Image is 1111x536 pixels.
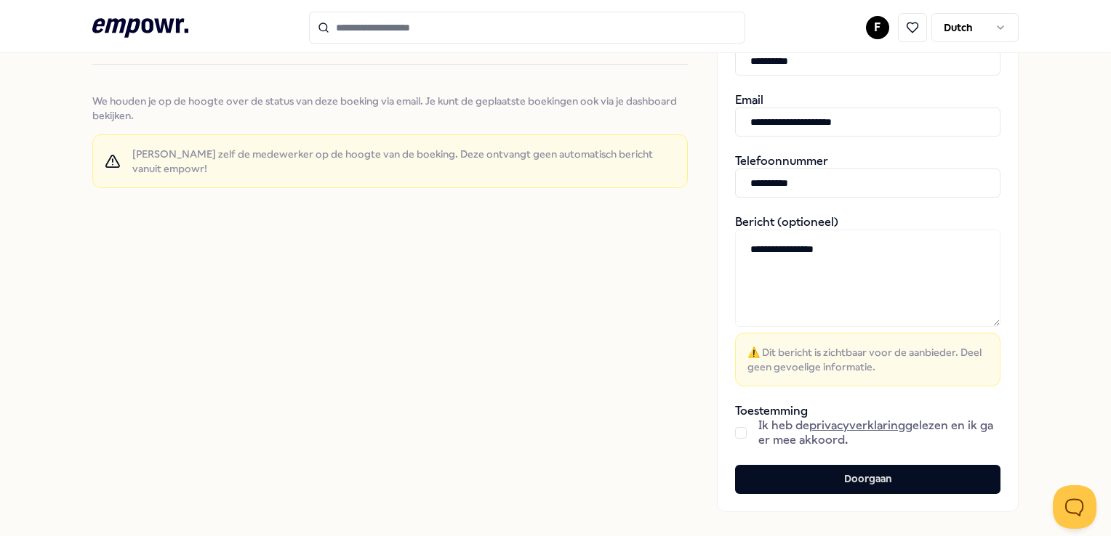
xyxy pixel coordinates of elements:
[735,404,1000,447] div: Toestemming
[809,418,905,432] a: privacyverklaring
[92,94,687,123] span: We houden je op de hoogte over de status van deze boeking via email. Je kunt de geplaatste boekin...
[309,12,745,44] input: Search for products, categories or subcategories
[1053,485,1096,529] iframe: Help Scout Beacon - Open
[735,465,1000,494] button: Doorgaan
[735,32,1000,76] div: Achternaam
[735,215,1000,386] div: Bericht (optioneel)
[132,147,675,176] span: [PERSON_NAME] zelf de medewerker op de hoogte van de boeking. Deze ontvangt geen automatisch beri...
[735,154,1000,198] div: Telefoonnummer
[866,16,889,39] button: F
[758,418,1000,447] span: Ik heb de gelezen en ik ga er mee akkoord.
[735,93,1000,137] div: Email
[747,345,988,374] span: ⚠️ Dit bericht is zichtbaar voor de aanbieder. Deel geen gevoelige informatie.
